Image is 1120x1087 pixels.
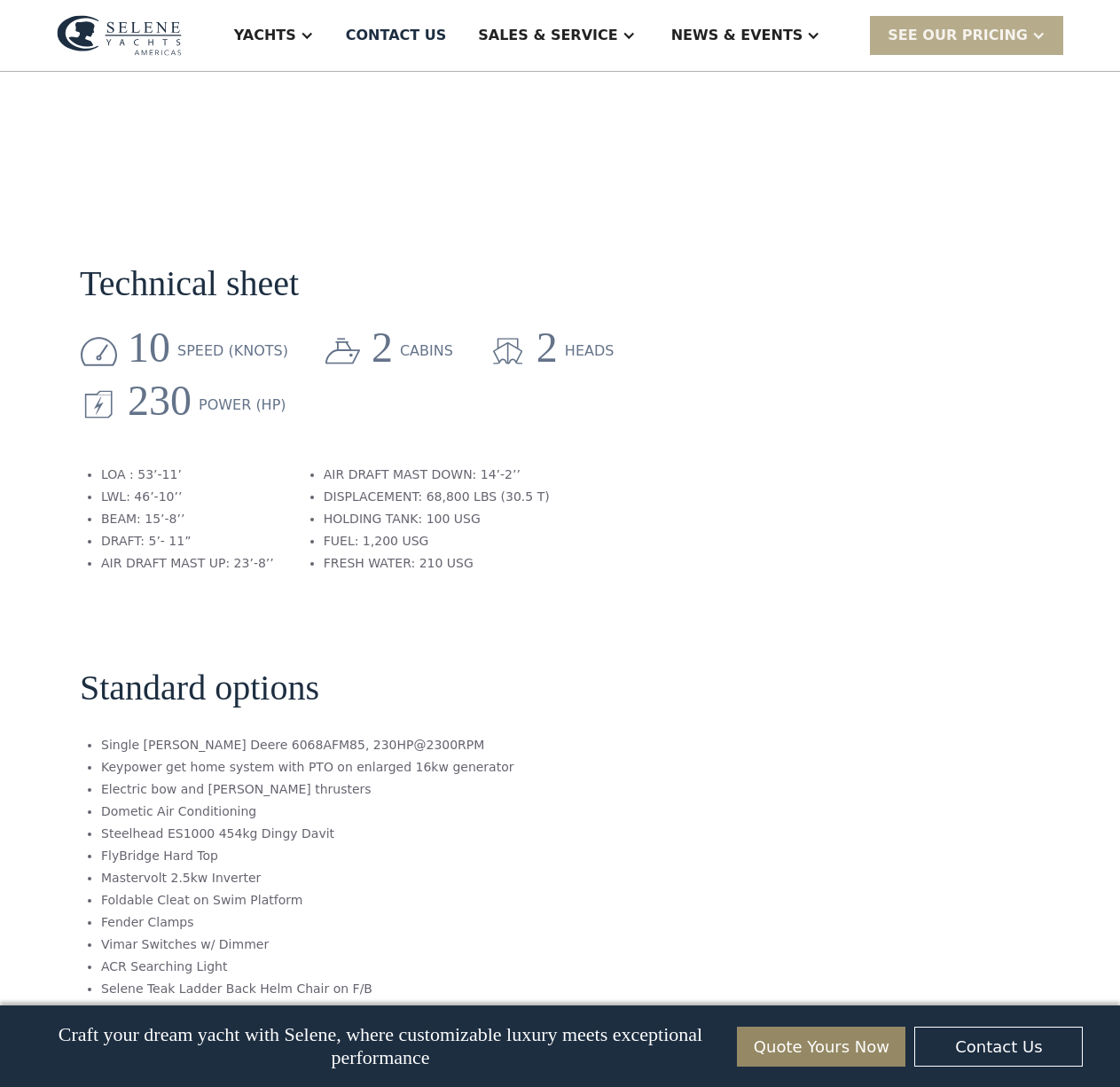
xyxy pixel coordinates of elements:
[324,510,550,528] li: HOLDING TANK: 100 USG
[324,554,550,573] li: FRESH WATER: 210 USG
[57,15,182,56] img: logo
[37,1023,724,1069] p: Craft your dream yacht with Selene, where customizable luxury meets exceptional performance
[537,325,558,371] h2: 2
[101,532,274,551] li: DRAFT: 5’- 11”
[101,554,274,573] li: AIR DRAFT MAST UP: 23’-8’’
[671,25,803,46] div: News & EVENTS
[324,465,550,484] li: AIR DRAFT MAST DOWN: 14’-2’’
[101,958,514,976] li: ACR Searching Light
[101,980,514,998] li: Selene Teak Ladder Back Helm Chair on F/B
[101,825,514,843] li: Steelhead ES1000 454kg Dingy Davit
[372,325,393,371] h2: 2
[80,264,299,303] h2: Technical sheet
[101,488,274,506] li: LWL: 46’-10’’
[888,25,1028,46] div: SEE Our Pricing
[199,395,286,416] div: Power (HP)
[346,25,447,46] div: Contact US
[324,488,550,506] li: DISPLACEMENT: 68,800 LBS (30.5 T)
[565,340,615,362] div: heads
[101,869,514,888] li: Mastervolt 2.5kw Inverter
[400,340,453,362] div: cabins
[101,913,514,932] li: Fender Clamps
[101,465,274,484] li: LOA : 53’-11’
[101,802,514,821] li: Dometic Air Conditioning
[101,1002,514,1021] li: [PERSON_NAME] 5" Compasses, F/B & P/H
[101,780,514,799] li: Electric bow and [PERSON_NAME] thrusters
[101,510,274,528] li: BEAM: 15’-8’’
[128,378,192,425] h2: 230
[128,325,170,371] h2: 10
[478,25,617,46] div: Sales & Service
[101,891,514,910] li: Foldable Cleat on Swim Platform
[101,736,514,755] li: Single [PERSON_NAME] Deere 6068AFM85, 230HP@2300RPM
[101,847,514,865] li: FlyBridge Hard Top
[177,340,288,362] div: speed (knots)
[80,669,319,708] h2: Standard options
[737,1027,905,1067] a: Quote Yours Now
[101,935,514,954] li: Vimar Switches w/ Dimmer
[870,16,1063,54] div: SEE Our Pricing
[914,1027,1083,1067] a: Contact Us
[234,25,296,46] div: Yachts
[324,532,550,551] li: FUEL: 1,200 USG
[101,758,514,777] li: Keypower get home system with PTO on enlarged 16kw generator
